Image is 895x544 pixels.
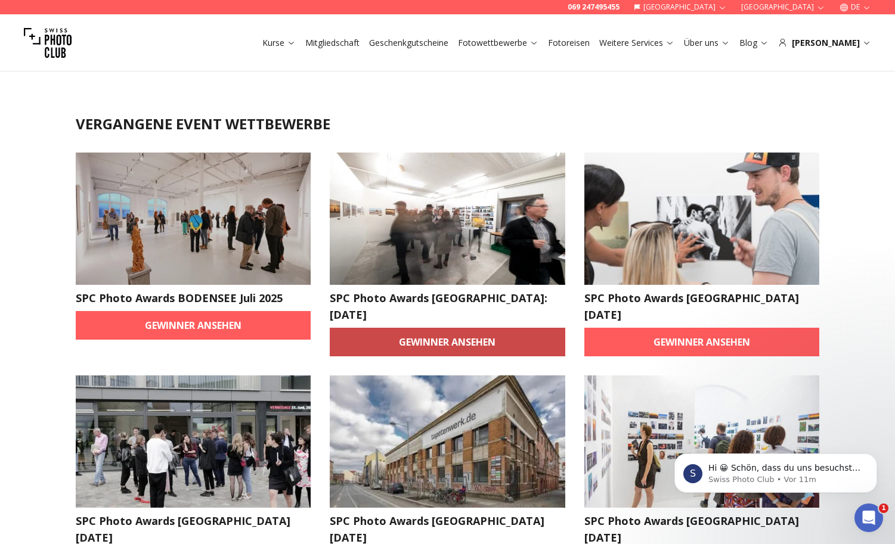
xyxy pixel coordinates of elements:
[305,37,360,49] a: Mitgliedschaft
[584,328,820,356] a: Gewinner ansehen
[684,37,730,49] a: Über uns
[735,35,773,51] button: Blog
[879,503,888,513] span: 1
[330,375,565,508] img: SPC Photo Awards LEIPZIG Mai 2025
[24,19,72,67] img: Swiss photo club
[369,37,448,49] a: Geschenkgutscheine
[584,153,820,285] img: SPC Photo Awards WIEN Juni 2025
[364,35,453,51] button: Geschenkgutscheine
[76,153,311,285] img: SPC Photo Awards BODENSEE Juli 2025
[543,35,594,51] button: Fotoreisen
[76,290,311,306] h2: SPC Photo Awards BODENSEE Juli 2025
[568,2,620,12] a: 069 247495455
[76,311,311,340] a: Gewinner ansehen
[262,37,296,49] a: Kurse
[458,37,538,49] a: Fotowettbewerbe
[330,290,565,323] h2: SPC Photo Awards [GEOGRAPHIC_DATA]: [DATE]
[584,290,820,323] h2: SPC Photo Awards [GEOGRAPHIC_DATA] [DATE]
[584,375,820,508] img: SPC Photo Awards MÜNCHEN April 2025
[599,37,674,49] a: Weitere Services
[739,37,769,49] a: Blog
[301,35,364,51] button: Mitgliedschaft
[679,35,735,51] button: Über uns
[76,375,311,508] img: SPC Photo Awards BERLIN May 2025
[854,503,883,532] iframe: Intercom live chat
[453,35,543,51] button: Fotowettbewerbe
[548,37,590,49] a: Fotoreisen
[76,114,820,133] h1: Vergangene Event Wettbewerbe
[656,428,895,512] iframe: Intercom notifications Nachricht
[594,35,679,51] button: Weitere Services
[258,35,301,51] button: Kurse
[330,153,565,285] img: SPC Photo Awards Zürich: Juni 2025
[330,328,565,356] a: Gewinner ansehen
[778,37,871,49] div: [PERSON_NAME]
